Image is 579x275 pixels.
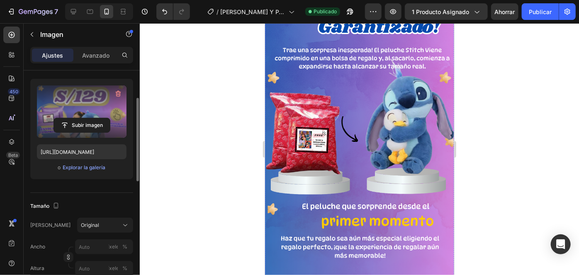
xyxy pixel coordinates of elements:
[220,8,284,24] font: [PERSON_NAME] Y PATITO
[10,89,18,95] font: 450
[42,52,63,59] font: Ajustes
[82,52,109,59] font: Avanzado
[120,263,130,273] button: píxeles
[40,29,111,39] p: Imagen
[63,164,105,170] font: Explorar la galería
[3,3,62,20] button: 7
[265,23,454,275] iframe: Área de diseño
[491,3,518,20] button: Ahorrar
[54,118,110,133] button: Subir imagen
[81,222,99,228] font: Original
[412,8,469,15] font: 1 producto asignado
[217,8,219,15] font: /
[108,242,118,252] button: %
[30,243,45,250] font: Ancho
[30,203,49,209] font: Tamaño
[551,234,571,254] div: Abrir Intercom Messenger
[62,163,106,172] button: Explorar la galería
[54,7,58,16] font: 7
[105,243,122,250] font: píxeles
[40,30,63,39] font: Imagen
[105,265,122,271] font: píxeles
[529,8,552,15] font: Publicar
[156,3,190,20] div: Deshacer/Rehacer
[58,164,61,170] font: o
[120,242,130,252] button: píxeles
[75,239,133,254] input: píxeles%
[37,144,127,159] input: https://ejemplo.com/imagen.jpg
[108,263,118,273] button: %
[30,222,71,228] font: [PERSON_NAME]
[495,8,515,15] font: Ahorrar
[314,8,337,15] font: Publicado
[522,3,559,20] button: Publicar
[77,218,133,233] button: Original
[122,265,127,271] font: %
[122,243,127,250] font: %
[405,3,488,20] button: 1 producto asignado
[30,265,44,271] font: Altura
[8,152,18,158] font: Beta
